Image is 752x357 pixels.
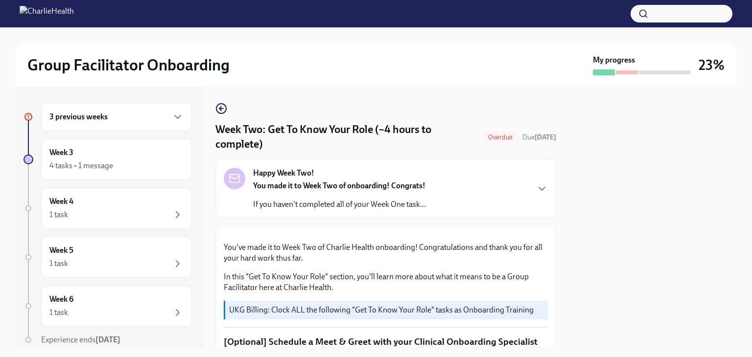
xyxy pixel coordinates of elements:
a: Week 34 tasks • 1 message [23,139,192,180]
h4: Week Two: Get To Know Your Role (~4 hours to complete) [215,122,478,152]
a: Week 41 task [23,188,192,229]
p: If you haven't completed all of your Week One task... [253,199,426,210]
h6: Week 3 [49,147,73,158]
strong: [DATE] [95,335,120,344]
div: 1 task [49,307,68,318]
span: September 16th, 2025 10:00 [522,133,556,142]
p: [Optional] Schedule a Meet & Greet with your Clinical Onboarding Specialist [224,335,548,348]
a: Week 51 task [23,237,192,278]
div: 4 tasks • 1 message [49,160,113,171]
strong: [DATE] [535,133,556,141]
a: Week 61 task [23,286,192,327]
p: You've made it to Week Two of Charlie Health onboarding! Congratulations and thank you for all yo... [224,242,548,264]
span: Overdue [482,134,518,141]
p: UKG Billing: Clock ALL the following "Get To Know Your Role" tasks as Onboarding Training [229,305,544,315]
h6: Week 5 [49,245,73,256]
div: 1 task [49,209,68,220]
div: 1 task [49,258,68,269]
h3: 23% [699,56,725,74]
div: 3 previous weeks [41,103,192,131]
h6: Week 4 [49,196,73,207]
p: In this "Get To Know Your Role" section, you'll learn more about what it means to be a Group Faci... [224,271,548,293]
h6: Week 6 [49,294,73,305]
span: Experience ends [41,335,120,344]
strong: You made it to Week Two of onboarding! Congrats! [253,181,425,190]
h6: 3 previous weeks [49,112,108,122]
strong: My progress [593,55,635,66]
img: CharlieHealth [20,6,74,22]
span: Due [522,133,556,141]
h2: Group Facilitator Onboarding [27,55,230,75]
strong: Happy Week Two! [253,168,314,178]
